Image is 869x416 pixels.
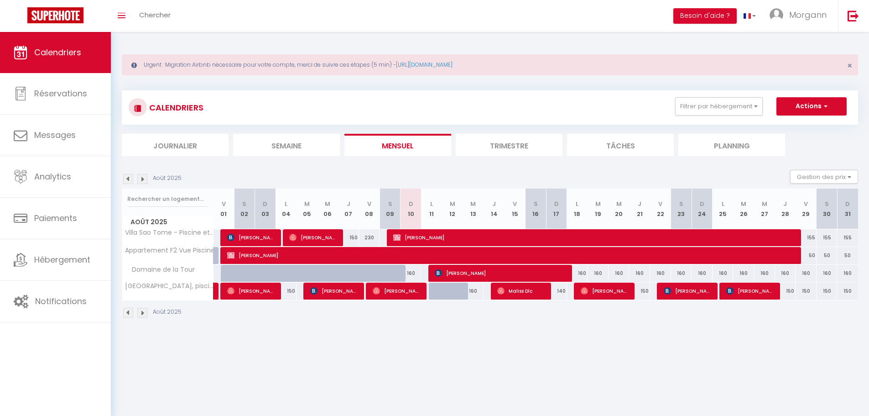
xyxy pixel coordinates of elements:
[338,229,359,246] div: 150
[588,265,609,282] div: 160
[673,8,737,24] button: Besoin d'aide ?
[629,265,650,282] div: 160
[837,265,858,282] div: 160
[34,47,81,58] span: Calendriers
[675,97,763,116] button: Filtrer par hébergement
[34,129,76,141] span: Messages
[546,283,567,300] div: 140
[122,54,858,75] div: Urgent : Migration Airbnb nécessaire pour votre compte, merci de suivre ces étapes (5 min) -
[227,229,276,246] span: [PERSON_NAME]
[304,200,310,208] abbr: M
[796,265,817,282] div: 160
[762,200,767,208] abbr: M
[848,10,859,21] img: logout
[367,200,371,208] abbr: V
[442,189,463,229] th: 12
[255,189,276,229] th: 03
[837,247,858,264] div: 50
[671,265,692,282] div: 160
[492,200,496,208] abbr: J
[227,247,801,264] span: [PERSON_NAME]
[567,265,588,282] div: 160
[153,308,182,316] p: Août 2025
[396,61,453,68] a: [URL][DOMAIN_NAME]
[567,134,674,156] li: Tâches
[588,189,609,229] th: 19
[847,62,852,70] button: Close
[35,295,87,307] span: Notifications
[463,189,484,229] th: 13
[534,200,538,208] abbr: S
[153,174,182,183] p: Août 2025
[796,247,817,264] div: 50
[837,189,858,229] th: 31
[754,265,775,282] div: 160
[726,282,775,300] span: [PERSON_NAME]
[122,216,213,229] span: Août 2025
[595,200,601,208] abbr: M
[525,189,546,229] th: 16
[463,283,484,300] div: 160
[790,170,858,184] button: Gestion des prix
[338,189,359,229] th: 07
[263,200,267,208] abbr: D
[234,189,255,229] th: 02
[831,378,869,416] iframe: LiveChat chat widget
[817,189,838,229] th: 30
[733,265,754,282] div: 160
[581,282,630,300] span: [PERSON_NAME]
[817,265,838,282] div: 160
[242,200,246,208] abbr: S
[567,189,588,229] th: 18
[470,200,476,208] abbr: M
[837,283,858,300] div: 150
[213,189,234,229] th: 01
[497,282,546,300] span: Maliss Dlc
[650,265,671,282] div: 160
[124,265,197,275] span: Domaine de la Tour
[233,134,340,156] li: Semaine
[847,60,852,71] span: ×
[796,229,817,246] div: 155
[373,282,421,300] span: [PERSON_NAME]
[713,189,734,229] th: 25
[845,200,850,208] abbr: D
[359,189,380,229] th: 08
[722,200,724,208] abbr: L
[124,229,215,236] span: Villa Sao Tome - Piscine et Intimité
[222,200,226,208] abbr: V
[554,200,559,208] abbr: D
[789,9,827,21] span: Morgann
[139,10,171,20] span: Chercher
[513,200,517,208] abbr: V
[658,200,662,208] abbr: V
[430,200,433,208] abbr: L
[347,200,350,208] abbr: J
[393,229,799,246] span: [PERSON_NAME]
[733,189,754,229] th: 26
[692,265,713,282] div: 160
[783,200,787,208] abbr: J
[546,189,567,229] th: 17
[285,200,287,208] abbr: L
[401,265,421,282] div: 160
[124,283,215,290] span: [GEOGRAPHIC_DATA], piscine, jardin
[692,189,713,229] th: 24
[837,229,858,246] div: 155
[678,134,785,156] li: Planning
[380,189,401,229] th: 09
[124,247,215,254] span: Appartement F2 Vue Piscine
[325,200,330,208] abbr: M
[616,200,622,208] abbr: M
[700,200,704,208] abbr: D
[344,134,451,156] li: Mensuel
[817,229,838,246] div: 155
[388,200,392,208] abbr: S
[664,282,713,300] span: [PERSON_NAME]
[713,265,734,282] div: 160
[629,189,650,229] th: 21
[484,189,505,229] th: 14
[804,200,808,208] abbr: V
[276,189,297,229] th: 04
[421,189,442,229] th: 11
